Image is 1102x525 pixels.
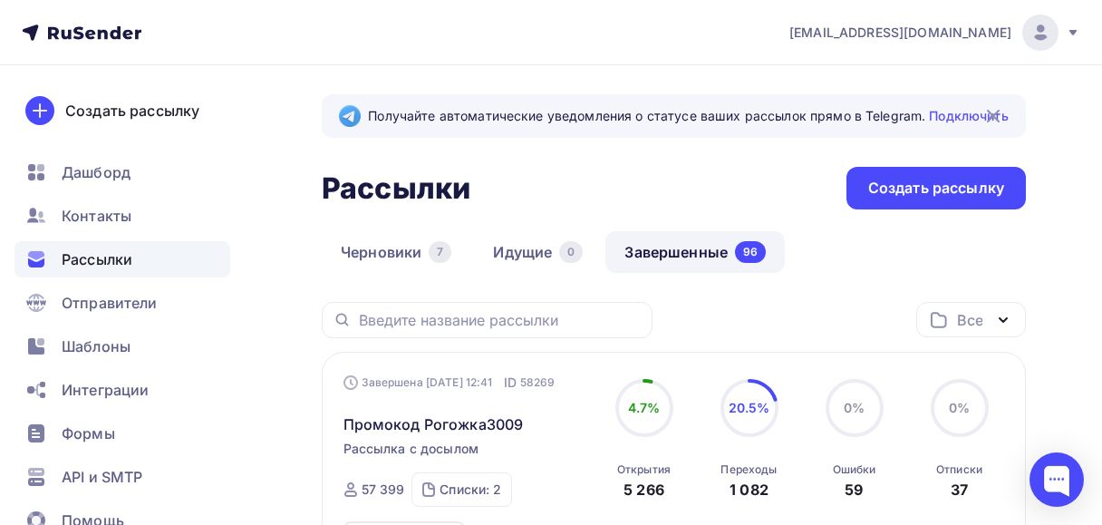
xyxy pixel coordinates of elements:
span: 20.5% [729,400,770,415]
a: Идущие0 [474,231,602,273]
a: Завершенные96 [605,231,785,273]
button: Все [916,302,1026,337]
div: 37 [951,479,968,501]
div: 57 399 [362,481,405,499]
span: Рассылки [62,248,132,270]
img: Telegram [339,105,361,127]
div: Отписки [936,462,982,477]
span: Интеграции [62,379,149,401]
span: Промокод Рогожка3009 [343,413,524,435]
a: Рассылки [14,241,230,277]
a: [EMAIL_ADDRESS][DOMAIN_NAME] [789,15,1080,51]
span: Контакты [62,205,131,227]
span: Формы [62,423,115,444]
span: API и SMTP [62,466,142,488]
a: Отправители [14,285,230,321]
a: Шаблоны [14,328,230,365]
div: Все [957,309,982,331]
div: Переходы [720,462,777,477]
span: Рассылка с досылом [343,440,479,458]
div: 1 082 [730,479,768,501]
div: Ошибки [833,462,876,477]
span: Получайте автоматические уведомления о статусе ваших рассылок прямо в Telegram. [368,107,1008,125]
span: [EMAIL_ADDRESS][DOMAIN_NAME] [789,24,1011,42]
span: ID [504,374,517,392]
span: 0% [844,400,865,415]
div: 96 [735,241,766,263]
div: Открытия [617,462,671,477]
span: Шаблоны [62,335,130,357]
a: Контакты [14,198,230,234]
input: Введите название рассылки [359,310,642,330]
div: Завершена [DATE] 12:41 [343,374,556,392]
a: Формы [14,415,230,452]
h2: Рассылки [322,170,470,207]
span: 58269 [520,374,556,392]
div: Списки: 2 [440,481,501,499]
div: Создать рассылку [65,100,199,122]
a: Подключить [929,108,1008,123]
span: 0% [949,400,970,415]
span: Дашборд [62,161,130,183]
a: Черновики7 [322,231,470,273]
div: Создать рассылку [868,178,1004,199]
span: Отправители [62,292,158,314]
div: 7 [429,241,451,263]
div: 59 [845,479,863,501]
div: 0 [559,241,583,263]
div: 5 266 [623,479,664,501]
a: Дашборд [14,154,230,190]
span: 4.7% [628,400,661,415]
